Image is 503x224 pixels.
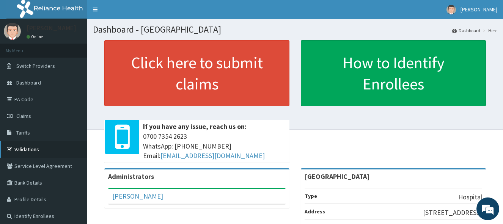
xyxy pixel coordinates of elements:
[4,23,21,40] img: User Image
[458,192,482,202] p: Hospital
[27,25,76,31] p: [PERSON_NAME]
[305,208,325,215] b: Address
[305,193,317,199] b: Type
[160,151,265,160] a: [EMAIL_ADDRESS][DOMAIN_NAME]
[461,6,497,13] span: [PERSON_NAME]
[16,113,31,119] span: Claims
[124,4,143,22] div: Minimize live chat window
[93,25,497,34] h1: Dashboard - [GEOGRAPHIC_DATA]
[39,42,127,52] div: Chat with us now
[16,129,30,136] span: Tariffs
[301,40,486,106] a: How to Identify Enrollees
[143,122,247,131] b: If you have any issue, reach us on:
[423,208,482,218] p: [STREET_ADDRESS]
[44,65,105,141] span: We're online!
[4,146,145,172] textarea: Type your message and hit 'Enter'
[27,34,45,39] a: Online
[16,63,55,69] span: Switch Providers
[14,38,31,57] img: d_794563401_company_1708531726252_794563401
[481,27,497,34] li: Here
[452,27,480,34] a: Dashboard
[108,172,154,181] b: Administrators
[104,40,289,106] a: Click here to submit claims
[143,132,286,161] span: 0700 7354 2623 WhatsApp: [PHONE_NUMBER] Email:
[112,192,163,201] a: [PERSON_NAME]
[16,79,41,86] span: Dashboard
[305,172,369,181] strong: [GEOGRAPHIC_DATA]
[446,5,456,14] img: User Image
